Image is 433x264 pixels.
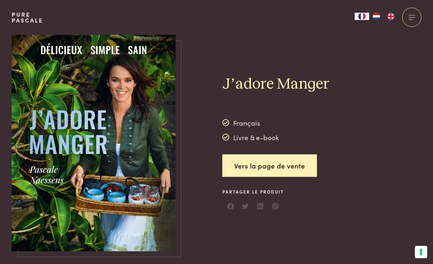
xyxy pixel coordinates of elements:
[222,154,317,177] a: Vers la page de vente
[12,35,176,251] img: https://admin.purepascale.com/wp-content/uploads/2023/05/9789401491921.jpg
[222,75,329,94] h2: J’adore Manger
[222,188,284,195] span: Partager le produit
[355,13,369,20] a: FR
[369,13,398,20] ul: Language list
[369,13,384,20] a: NL
[355,13,369,20] div: Language
[222,117,279,128] div: Français
[222,132,279,143] div: Livre & e-book
[384,13,398,20] a: EN
[355,13,398,20] aside: Language selected: Français
[415,246,427,258] button: Vos préférences en matière de consentement pour les technologies de suivi
[12,12,43,23] a: PurePascale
